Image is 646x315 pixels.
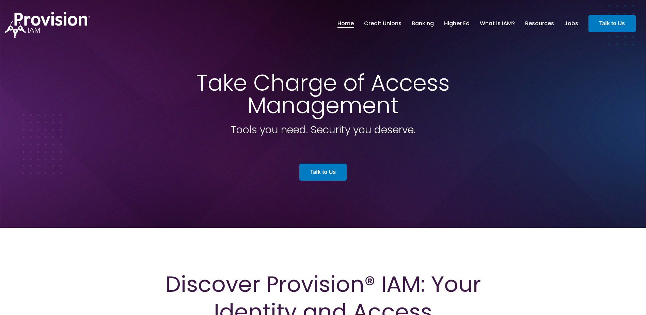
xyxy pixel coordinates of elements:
[5,12,90,38] img: ProvisionIAM-Logo-White
[332,13,583,34] nav: menu
[412,18,434,29] a: Banking
[444,18,470,29] a: Higher Ed
[310,169,336,175] strong: Talk to Us
[196,67,450,121] span: Take Charge of Access Management
[525,18,554,29] a: Resources
[231,122,415,137] span: Tools you need. Security you deserve.
[588,15,636,32] a: Talk to Us
[364,18,401,29] a: Credit Unions
[299,164,347,181] a: Talk to Us
[564,18,578,29] a: Jobs
[599,20,625,26] strong: Talk to Us
[337,18,354,29] a: Home
[480,18,515,29] a: What is IAM?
